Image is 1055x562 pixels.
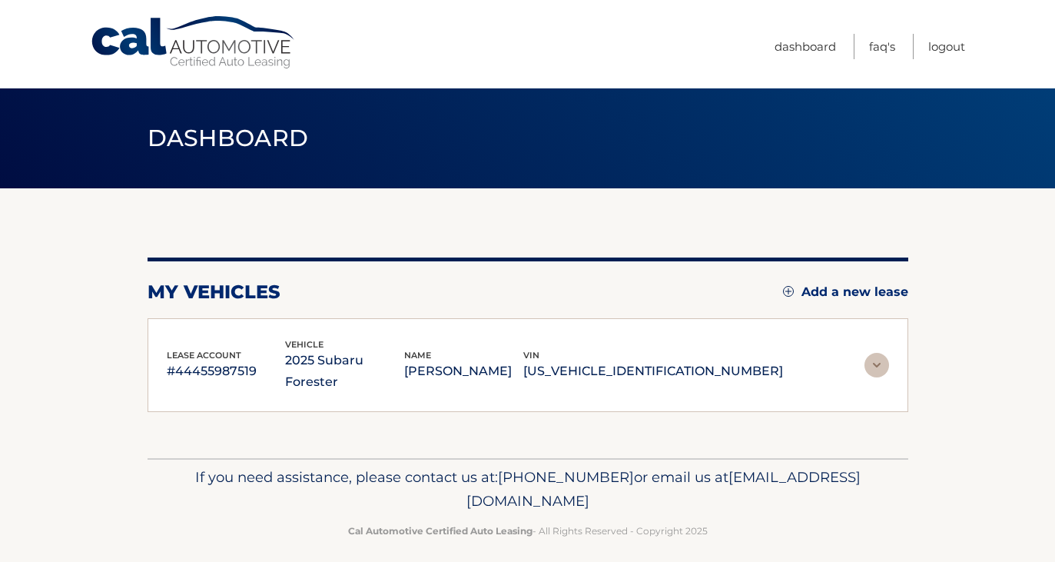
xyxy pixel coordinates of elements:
span: Dashboard [148,124,309,152]
span: lease account [167,350,241,361]
h2: my vehicles [148,281,280,304]
span: vin [523,350,539,361]
img: accordion-rest.svg [864,353,889,377]
p: If you need assistance, please contact us at: or email us at [158,465,898,514]
span: [PHONE_NUMBER] [498,468,634,486]
p: [US_VEHICLE_IDENTIFICATION_NUMBER] [523,361,783,382]
img: add.svg [783,286,794,297]
p: 2025 Subaru Forester [285,350,404,393]
p: - All Rights Reserved - Copyright 2025 [158,523,898,539]
span: vehicle [285,339,323,350]
a: Add a new lease [783,284,908,300]
a: Cal Automotive [90,15,297,70]
p: #44455987519 [167,361,286,382]
a: Dashboard [775,34,836,59]
a: Logout [928,34,965,59]
span: name [404,350,431,361]
p: [PERSON_NAME] [404,361,523,382]
strong: Cal Automotive Certified Auto Leasing [348,525,532,537]
a: FAQ's [869,34,895,59]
